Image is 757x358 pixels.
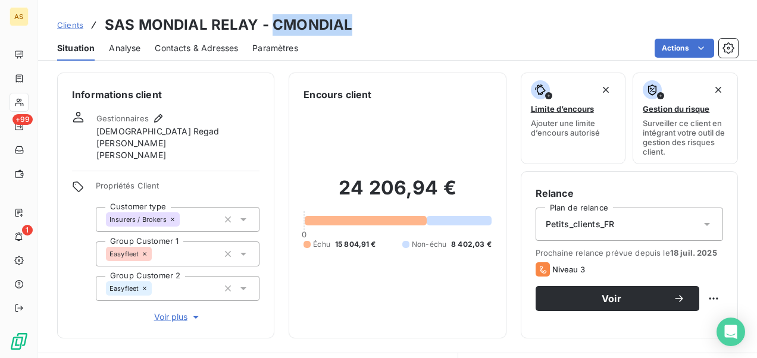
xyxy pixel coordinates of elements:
h6: Relance [536,186,723,200]
span: Insurers / Brokers [110,216,167,223]
span: Clients [57,20,83,30]
span: Gestion du risque [643,104,709,114]
button: Voir plus [96,310,259,324]
span: Non-échu [412,239,446,250]
input: Ajouter une valeur [152,249,161,259]
div: AS [10,7,29,26]
button: Limite d’encoursAjouter une limite d’encours autorisé [521,73,626,164]
span: 8 402,03 € [451,239,492,250]
button: Actions [655,39,714,58]
h6: Encours client [304,87,371,102]
span: Paramètres [252,42,298,54]
span: 1 [22,225,33,235]
span: Easyfleet [110,285,139,292]
span: 0 [302,230,306,239]
span: Petits_clients_FR [546,218,615,230]
span: +99 [12,114,33,125]
span: [DEMOGRAPHIC_DATA] Regad [96,125,220,137]
span: Surveiller ce client en intégrant votre outil de gestion des risques client. [643,118,728,156]
h3: SAS MONDIAL RELAY - CMONDIAL [105,14,352,36]
span: Niveau 3 [552,265,585,274]
span: Voir [550,294,673,303]
span: [PERSON_NAME] [96,137,166,149]
span: 18 juil. 2025 [670,248,717,257]
h6: Informations client [72,87,259,102]
span: Limite d’encours [531,104,594,114]
span: Easyfleet [110,250,139,257]
h2: 24 206,94 € [304,176,491,212]
img: Logo LeanPay [10,332,29,351]
span: Analyse [109,42,140,54]
input: Ajouter une valeur [180,214,189,225]
div: Open Intercom Messenger [717,318,745,346]
span: Ajouter une limite d’encours autorisé [531,118,616,137]
span: Voir plus [154,311,202,323]
span: [PERSON_NAME] [96,149,166,161]
span: Situation [57,42,95,54]
span: Prochaine relance prévue depuis le [536,248,723,257]
span: Échu [313,239,330,250]
span: Contacts & Adresses [155,42,238,54]
span: Propriétés Client [96,181,259,197]
span: Gestionnaires [96,114,149,123]
button: Gestion du risqueSurveiller ce client en intégrant votre outil de gestion des risques client. [633,73,738,164]
a: Clients [57,19,83,31]
button: Voir [536,286,699,311]
span: 15 804,91 € [335,239,376,250]
input: Ajouter une valeur [152,283,161,294]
